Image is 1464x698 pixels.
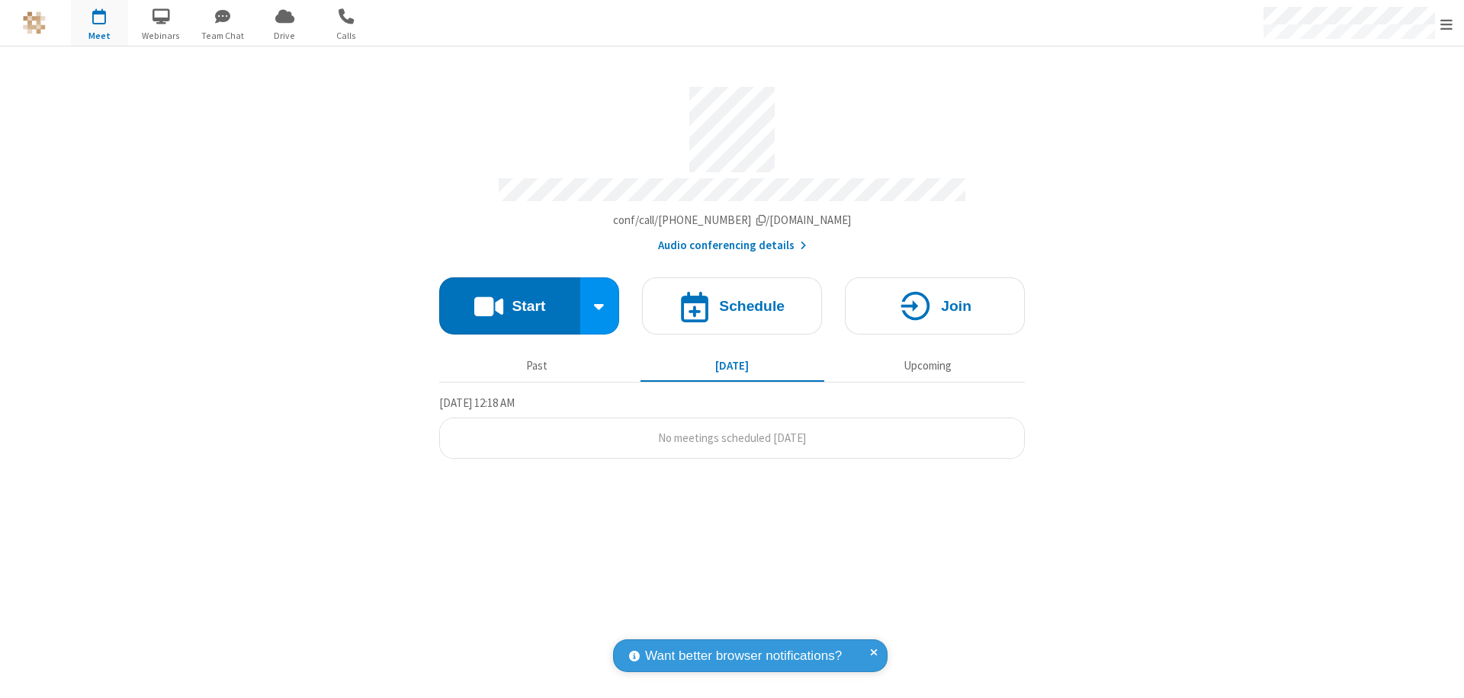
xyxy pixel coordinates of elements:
[512,299,545,313] h4: Start
[445,351,629,380] button: Past
[256,29,313,43] span: Drive
[613,212,852,229] button: Copy my meeting room linkCopy my meeting room link
[845,277,1025,335] button: Join
[658,431,806,445] span: No meetings scheduled [DATE]
[71,29,128,43] span: Meet
[658,237,807,255] button: Audio conferencing details
[580,277,620,335] div: Start conference options
[642,277,822,335] button: Schedule
[439,75,1025,255] section: Account details
[613,213,852,227] span: Copy my meeting room link
[719,299,785,313] h4: Schedule
[836,351,1019,380] button: Upcoming
[318,29,375,43] span: Calls
[439,277,580,335] button: Start
[439,395,515,410] span: [DATE] 12:18 AM
[645,646,842,666] span: Want better browser notifications?
[23,11,46,34] img: QA Selenium DO NOT DELETE OR CHANGE
[640,351,824,380] button: [DATE]
[133,29,190,43] span: Webinars
[194,29,252,43] span: Team Chat
[941,299,971,313] h4: Join
[439,394,1025,459] section: Today's Meetings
